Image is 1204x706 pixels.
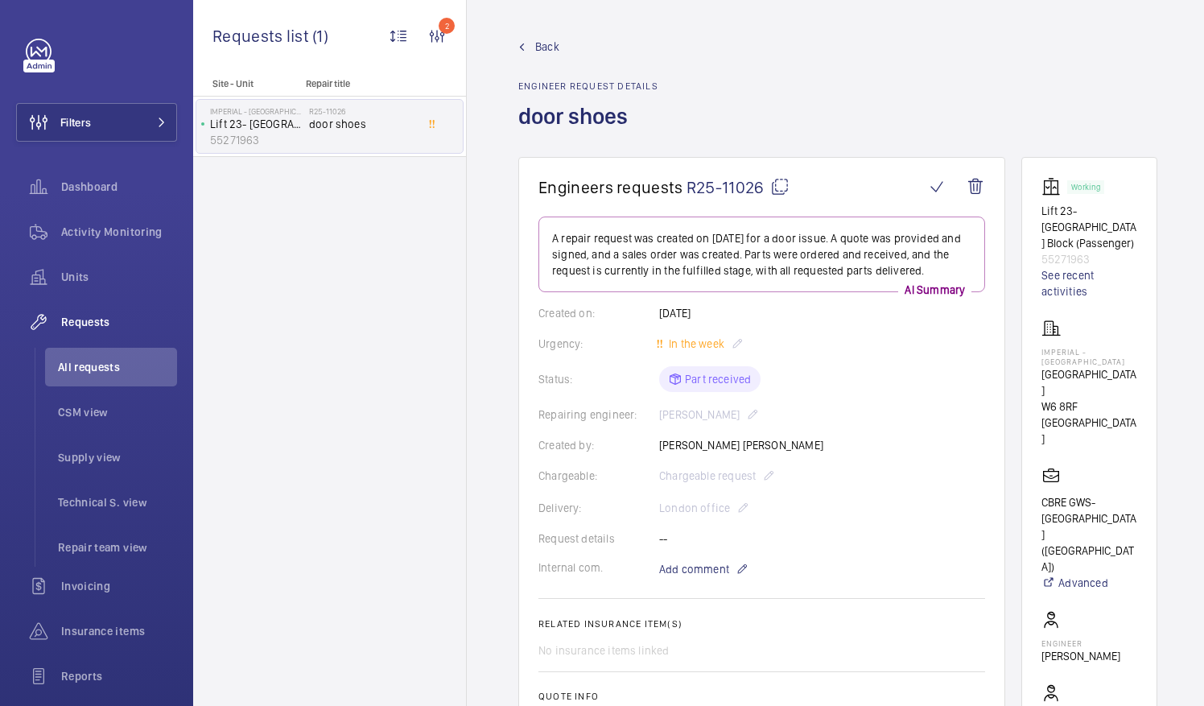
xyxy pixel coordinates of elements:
span: Add comment [659,561,729,577]
span: Requests list [212,26,312,46]
p: Engineer [1041,638,1120,648]
span: Repair team view [58,539,177,555]
p: W6 8RF [GEOGRAPHIC_DATA] [1041,398,1137,447]
span: Insurance items [61,623,177,639]
span: CSM view [58,404,177,420]
h2: Quote info [538,691,985,702]
span: Invoicing [61,578,177,594]
span: Supply view [58,449,177,465]
h2: R25-11026 [309,106,415,116]
h2: Related insurance item(s) [538,618,985,630]
span: Technical S. view [58,494,177,510]
span: Units [61,269,177,285]
p: Site - Unit [193,78,299,89]
p: CBRE GWS- [GEOGRAPHIC_DATA] ([GEOGRAPHIC_DATA]) [1041,494,1137,575]
p: Working [1071,184,1100,190]
p: Repair title [306,78,412,89]
span: door shoes [309,116,415,132]
span: Dashboard [61,179,177,195]
span: Filters [60,114,91,130]
span: Reports [61,668,177,684]
a: See recent activities [1041,267,1137,299]
span: Back [535,39,559,55]
p: Lift 23- [GEOGRAPHIC_DATA] Block (Passenger) [210,116,303,132]
span: All requests [58,359,177,375]
span: Requests [61,314,177,330]
a: Advanced [1041,575,1137,591]
button: Filters [16,103,177,142]
p: 55271963 [1041,251,1137,267]
span: Activity Monitoring [61,224,177,240]
h2: Engineer request details [518,81,658,92]
p: Imperial - [GEOGRAPHIC_DATA] [210,106,303,116]
img: elevator.svg [1041,177,1067,196]
p: A repair request was created on [DATE] for a door issue. A quote was provided and signed, and a s... [552,230,971,279]
p: 55271963 [210,132,303,148]
h1: door shoes [518,101,658,157]
p: [GEOGRAPHIC_DATA] [1041,366,1137,398]
p: Imperial - [GEOGRAPHIC_DATA] [1041,347,1137,366]
p: [PERSON_NAME] [1041,648,1120,664]
span: R25-11026 [687,177,790,197]
p: AI Summary [898,282,971,298]
span: Engineers requests [538,177,683,197]
p: Lift 23- [GEOGRAPHIC_DATA] Block (Passenger) [1041,203,1137,251]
